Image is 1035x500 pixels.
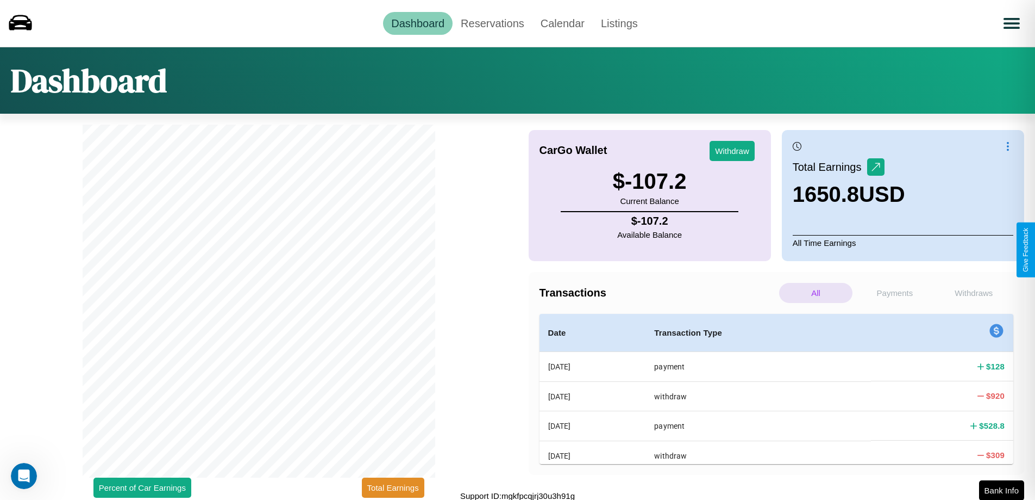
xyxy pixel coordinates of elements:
[793,235,1013,250] p: All Time Earnings
[645,441,871,470] th: withdraw
[793,157,867,177] p: Total Earnings
[654,326,862,339] h4: Transaction Type
[979,420,1005,431] h4: $ 528.8
[937,283,1011,303] p: Withdraws
[540,441,646,470] th: [DATE]
[453,12,532,35] a: Reservations
[593,12,646,35] a: Listings
[986,449,1005,461] h4: $ 309
[645,411,871,441] th: payment
[613,194,687,208] p: Current Balance
[986,390,1005,402] h4: $ 920
[11,58,167,103] h1: Dashboard
[996,8,1027,39] button: Open menu
[93,478,191,498] button: Percent of Car Earnings
[617,215,682,227] h4: $ -107.2
[532,12,593,35] a: Calendar
[710,141,755,161] button: Withdraw
[613,169,687,194] h3: $ -107.2
[986,361,1005,372] h4: $ 128
[645,352,871,382] th: payment
[383,12,453,35] a: Dashboard
[362,478,424,498] button: Total Earnings
[793,182,905,207] h3: 1650.8 USD
[858,283,931,303] p: Payments
[779,283,852,303] p: All
[617,227,682,242] p: Available Balance
[540,411,646,441] th: [DATE]
[540,381,646,411] th: [DATE]
[548,326,637,339] h4: Date
[540,352,646,382] th: [DATE]
[645,381,871,411] th: withdraw
[540,144,607,157] h4: CarGo Wallet
[540,287,776,299] h4: Transactions
[1022,228,1030,272] div: Give Feedback
[11,463,37,489] iframe: Intercom live chat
